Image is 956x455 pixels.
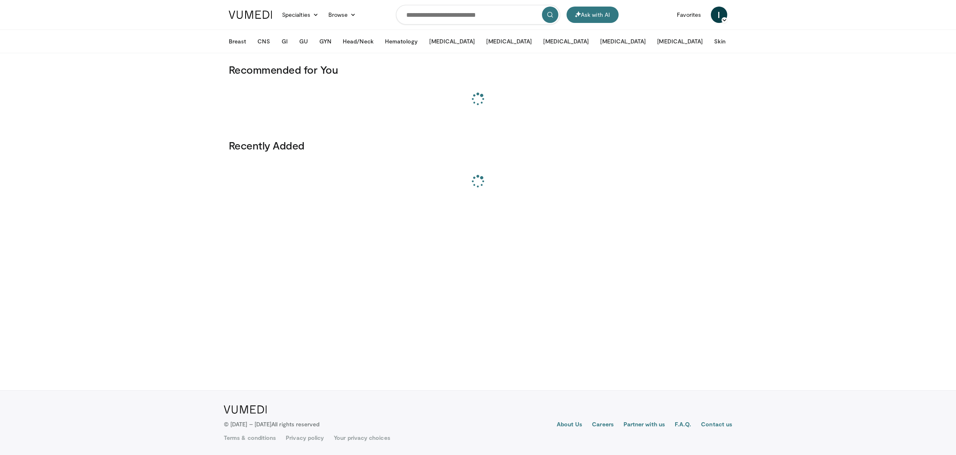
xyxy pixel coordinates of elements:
span: All rights reserved [271,421,319,428]
a: Privacy policy [286,434,324,442]
a: Partner with us [624,420,665,430]
a: Browse [323,7,361,23]
button: Ask with AI [567,7,619,23]
a: Favorites [672,7,706,23]
img: VuMedi Logo [224,405,267,414]
img: VuMedi Logo [229,11,272,19]
button: GYN [314,33,336,50]
a: Your privacy choices [334,434,390,442]
a: Terms & conditions [224,434,276,442]
button: [MEDICAL_DATA] [424,33,480,50]
a: Contact us [701,420,732,430]
button: Skin [709,33,730,50]
button: Hematology [380,33,423,50]
input: Search topics, interventions [396,5,560,25]
a: Specialties [277,7,323,23]
p: © [DATE] – [DATE] [224,420,320,428]
button: CNS [253,33,275,50]
button: GI [277,33,293,50]
button: [MEDICAL_DATA] [538,33,594,50]
h3: Recommended for You [229,63,727,76]
a: I [711,7,727,23]
a: About Us [557,420,583,430]
button: Breast [224,33,251,50]
button: [MEDICAL_DATA] [481,33,537,50]
a: F.A.Q. [675,420,691,430]
h3: Recently Added [229,139,727,152]
a: Careers [592,420,614,430]
button: [MEDICAL_DATA] [652,33,708,50]
button: [MEDICAL_DATA] [595,33,651,50]
button: Head/Neck [338,33,378,50]
button: GU [294,33,313,50]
